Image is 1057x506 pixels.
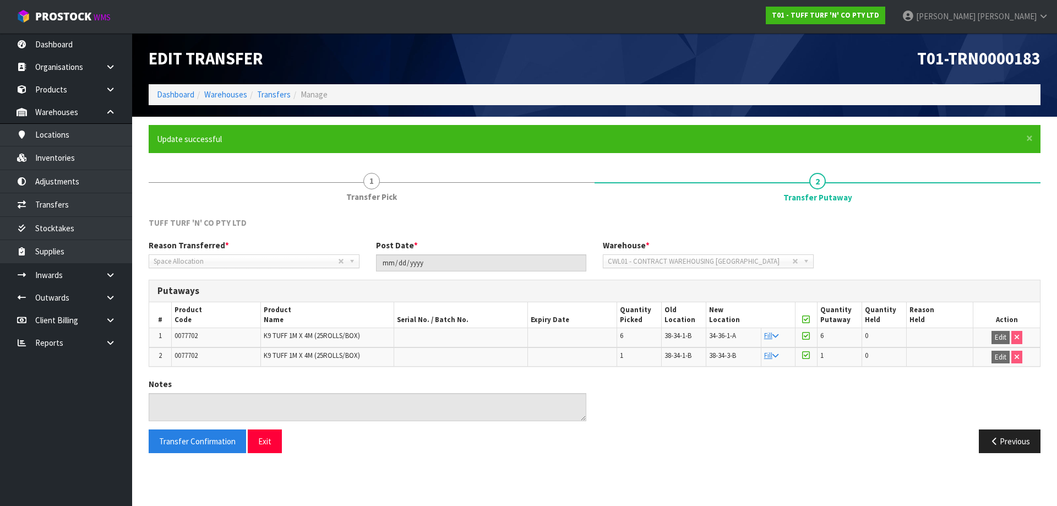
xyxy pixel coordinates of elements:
[917,48,1040,69] span: T01-TRN0000183
[991,331,1010,344] button: Edit
[159,436,236,447] span: Transfer Confirmation
[376,240,418,251] label: Post Date
[149,240,229,251] label: Reason Transferred
[809,173,826,189] span: 2
[94,12,111,23] small: WMS
[865,331,868,340] span: 0
[706,302,795,328] th: New Location
[906,302,973,328] th: Reason Held
[149,217,247,228] span: TUFF TURF 'N' CO PTY LTD
[204,89,247,100] a: Warehouses
[248,429,282,453] button: Exit
[973,302,1040,328] th: Action
[35,9,91,24] span: ProStock
[301,89,328,100] span: Manage
[149,209,1040,461] span: Transfer Putaway
[991,351,1010,364] button: Edit
[1026,130,1033,146] span: ×
[159,351,162,360] span: 2
[149,48,263,69] span: Edit Transfer
[363,173,380,189] span: 1
[865,351,868,360] span: 0
[603,240,650,251] label: Warehouse
[149,429,246,453] button: Transfer Confirmation
[766,7,885,24] a: T01 - TUFF TURF 'N' CO PTY LTD
[159,331,162,340] span: 1
[764,331,778,340] a: Fill
[394,302,528,328] th: Serial No. / Batch No.
[171,302,260,328] th: Product Code
[617,302,661,328] th: Quantity Picked
[157,134,222,144] span: Update successful
[783,192,852,203] span: Transfer Putaway
[820,351,824,360] span: 1
[175,351,198,360] span: 0077702
[149,302,171,328] th: #
[149,378,172,390] label: Notes
[157,286,1032,296] h3: Putaways
[257,89,291,100] a: Transfers
[528,302,617,328] th: Expiry Date
[977,11,1037,21] span: [PERSON_NAME]
[709,351,736,360] span: 38-34-3-B
[608,255,792,268] span: CWL01 - CONTRACT WAREHOUSING [GEOGRAPHIC_DATA]
[661,302,706,328] th: Old Location
[620,351,623,360] span: 1
[264,331,360,340] span: K9 TUFF 1M X 4M (25ROLLS/BOX)
[862,302,906,328] th: Quantity Held
[175,331,198,340] span: 0077702
[264,351,360,360] span: K9 TUFF 1M X 4M (25ROLLS/BOX)
[772,10,879,20] strong: T01 - TUFF TURF 'N' CO PTY LTD
[620,331,623,340] span: 6
[664,331,691,340] span: 38-34-1-B
[157,89,194,100] a: Dashboard
[17,9,30,23] img: cube-alt.png
[979,429,1040,453] button: Previous
[916,11,976,21] span: [PERSON_NAME]
[346,191,397,203] span: Transfer Pick
[709,331,736,340] span: 34-36-1-A
[664,351,691,360] span: 38-34-1-B
[820,331,824,340] span: 6
[376,254,587,271] input: Post Date
[817,302,862,328] th: Quantity Putaway
[260,302,394,328] th: Product Name
[154,255,338,268] span: Space Allocation
[764,351,778,360] a: Fill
